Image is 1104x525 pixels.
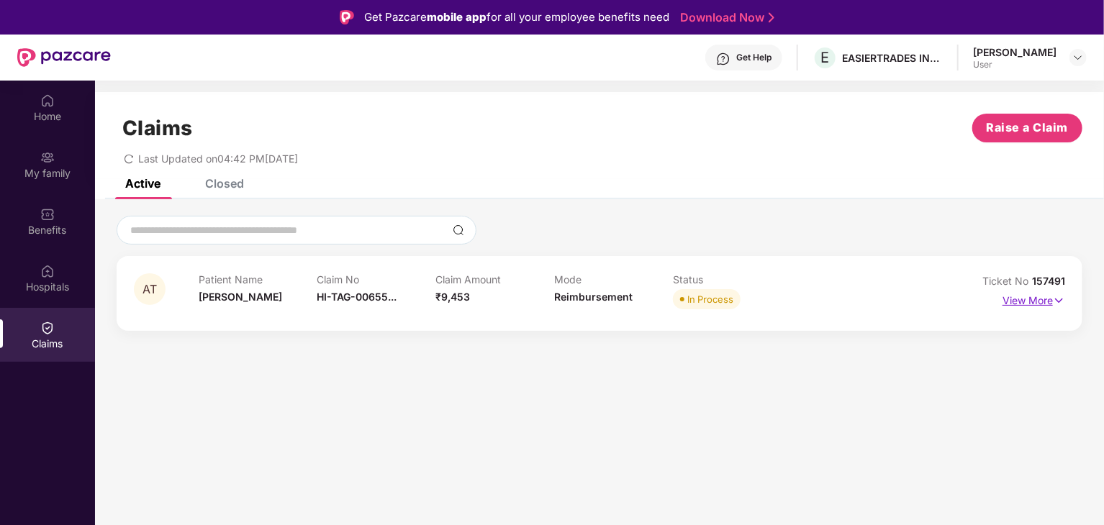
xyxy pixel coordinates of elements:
div: Get Pazcare for all your employee benefits need [364,9,669,26]
div: [PERSON_NAME] [973,45,1057,59]
div: EASIERTRADES INDIA LLP [842,51,943,65]
span: Last Updated on 04:42 PM[DATE] [138,152,298,165]
span: [PERSON_NAME] [199,291,282,303]
strong: mobile app [427,10,487,24]
img: svg+xml;base64,PHN2ZyBpZD0iSG9tZSIgeG1sbnM9Imh0dHA6Ly93d3cudzMub3JnLzIwMDAvc3ZnIiB3aWR0aD0iMjAiIG... [40,93,55,108]
div: In Process [687,292,733,306]
p: Status [673,273,792,286]
p: View More [1003,289,1065,309]
img: Logo [340,10,354,24]
span: Reimbursement [554,291,633,303]
img: svg+xml;base64,PHN2ZyB3aWR0aD0iMjAiIGhlaWdodD0iMjAiIHZpZXdCb3g9IjAgMCAyMCAyMCIgZmlsbD0ibm9uZSIgeG... [40,150,55,165]
p: Claim Amount [435,273,554,286]
div: Active [125,176,160,191]
span: redo [124,152,134,165]
p: Patient Name [199,273,317,286]
span: 157491 [1032,275,1065,287]
span: ₹9,453 [435,291,470,303]
img: svg+xml;base64,PHN2ZyB4bWxucz0iaHR0cDovL3d3dy53My5vcmcvMjAwMC9zdmciIHdpZHRoPSIxNyIgaGVpZ2h0PSIxNy... [1053,293,1065,309]
img: svg+xml;base64,PHN2ZyBpZD0iRHJvcGRvd24tMzJ4MzIiIHhtbG5zPSJodHRwOi8vd3d3LnczLm9yZy8yMDAwL3N2ZyIgd2... [1072,52,1084,63]
span: Ticket No [982,275,1032,287]
h1: Claims [122,116,193,140]
img: svg+xml;base64,PHN2ZyBpZD0iQmVuZWZpdHMiIHhtbG5zPSJodHRwOi8vd3d3LnczLm9yZy8yMDAwL3N2ZyIgd2lkdGg9Ij... [40,207,55,222]
div: Get Help [736,52,772,63]
img: svg+xml;base64,PHN2ZyBpZD0iQ2xhaW0iIHhtbG5zPSJodHRwOi8vd3d3LnczLm9yZy8yMDAwL3N2ZyIgd2lkdGg9IjIwIi... [40,321,55,335]
button: Raise a Claim [972,114,1082,142]
img: Stroke [769,10,774,25]
p: Claim No [317,273,436,286]
span: Raise a Claim [987,119,1069,137]
p: Mode [554,273,673,286]
img: svg+xml;base64,PHN2ZyBpZD0iSG9zcGl0YWxzIiB4bWxucz0iaHR0cDovL3d3dy53My5vcmcvMjAwMC9zdmciIHdpZHRoPS... [40,264,55,278]
img: New Pazcare Logo [17,48,111,67]
span: E [821,49,830,66]
img: svg+xml;base64,PHN2ZyBpZD0iU2VhcmNoLTMyeDMyIiB4bWxucz0iaHR0cDovL3d3dy53My5vcmcvMjAwMC9zdmciIHdpZH... [453,224,464,236]
div: Closed [205,176,244,191]
a: Download Now [680,10,770,25]
div: User [973,59,1057,70]
span: HI-TAG-00655... [317,291,397,303]
img: svg+xml;base64,PHN2ZyBpZD0iSGVscC0zMngzMiIgeG1sbnM9Imh0dHA6Ly93d3cudzMub3JnLzIwMDAvc3ZnIiB3aWR0aD... [716,52,730,66]
span: AT [142,283,157,296]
